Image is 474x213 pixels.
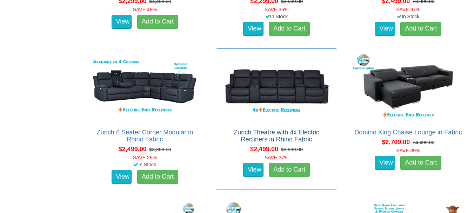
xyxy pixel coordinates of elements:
[243,22,263,36] a: View
[413,140,434,145] del: $4,499.00
[281,147,303,152] del: $3,999.00
[112,170,132,184] a: View
[88,52,201,122] img: Zurich 6 Seater Corner Modular in Rhino Fabric
[269,22,310,36] a: Add to Cart
[149,147,171,152] del: $3,399.00
[265,7,288,12] font: SAVE 36%
[83,161,207,168] div: In Stock
[400,22,441,36] a: Add to Cart
[137,15,178,29] a: Add to Cart
[96,129,193,143] a: Zurich 6 Seater Corner Modular in Rhino Fabric
[234,129,319,143] a: Zurich Theatre with 4x Electric Recliners in Rhino Fabric
[133,7,157,12] font: SAVE 48%
[133,155,157,160] font: SAVE 26%
[346,13,470,20] div: In Stock
[265,155,288,160] font: SAVE 37%
[137,170,178,184] a: Add to Cart
[220,52,333,122] img: Zurich Theatre with 4x Electric Recliners in Rhino Fabric
[396,7,420,12] font: SAVE 37%
[375,156,395,170] a: View
[354,129,462,136] a: Domino King Chaise Lounge in Fabric
[382,139,410,146] span: $2,709.00
[112,15,132,29] a: View
[396,148,420,153] font: SAVE 39%
[400,156,441,170] a: Add to Cart
[269,163,310,177] a: Add to Cart
[214,13,338,20] div: In Stock
[375,22,395,36] a: View
[243,163,263,177] a: View
[119,146,147,153] span: $2,499.00
[352,52,465,122] img: Domino King Chaise Lounge in Fabric
[250,146,278,153] span: $2,499.00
